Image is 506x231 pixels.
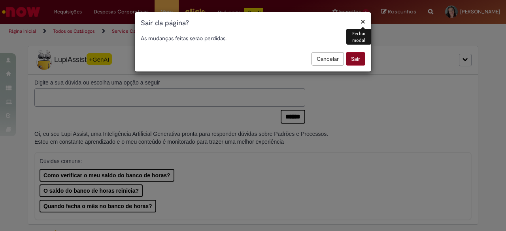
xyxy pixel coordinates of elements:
[346,52,365,66] button: Sair
[141,34,365,42] p: As mudanças feitas serão perdidas.
[361,17,365,26] button: Fechar modal
[141,18,365,28] h1: Sair da página?
[346,29,371,45] div: Fechar modal
[312,52,344,66] button: Cancelar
